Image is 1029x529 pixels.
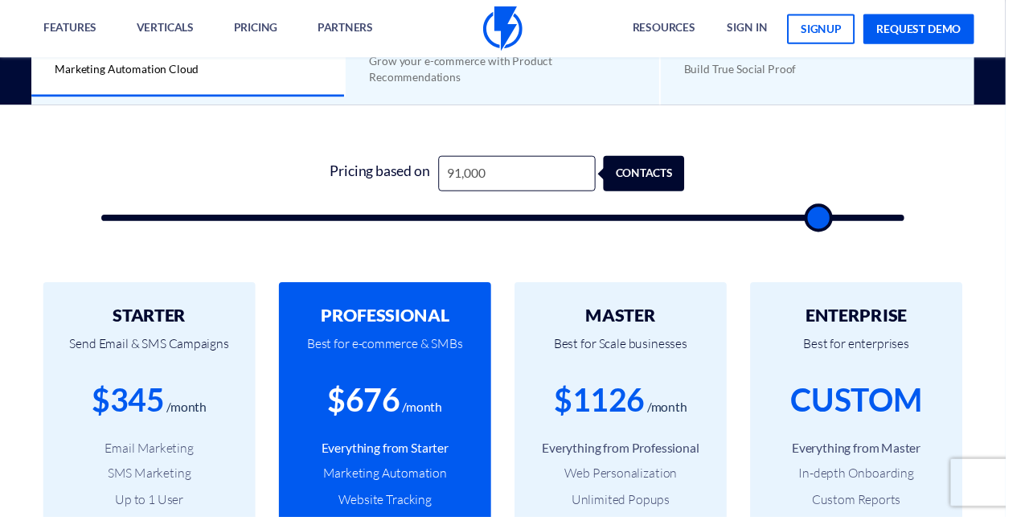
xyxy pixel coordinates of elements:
[551,313,719,332] h2: MASTER
[551,449,719,468] li: Everything from Professional
[310,475,478,494] li: Marketing Automation
[310,449,478,468] li: Everything from Starter
[170,408,211,426] div: /month
[883,14,997,45] a: request demo
[310,332,478,387] p: Best for e-commerce & SMBs
[551,502,719,520] li: Unlimited Popups
[68,475,237,494] li: SMS Marketing
[310,313,478,332] h2: PROFESSIONAL
[792,332,961,387] p: Best for enterprises
[568,387,660,433] div: $1126
[792,475,961,494] li: In-depth Onboarding
[625,159,708,195] div: contacts
[792,502,961,520] li: Custom Reports
[551,332,719,387] p: Best for Scale businesses
[662,408,703,426] div: /month
[806,14,875,45] a: signup
[310,502,478,520] li: Website Tracking
[68,449,237,468] li: Email Marketing
[94,387,168,433] div: $345
[68,313,237,332] h2: STARTER
[792,449,961,468] li: Everything from Master
[700,64,815,77] span: Build True Social Proof
[328,159,449,195] div: Pricing based on
[68,332,237,387] p: Send Email & SMS Campaigns
[56,64,203,77] span: Marketing Automation Cloud
[68,502,237,520] li: Up to 1 User
[792,313,961,332] h2: ENTERPRISE
[809,387,944,433] div: CUSTOM
[335,387,409,433] div: $676
[551,475,719,494] li: Web Personalization
[412,408,453,426] div: /month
